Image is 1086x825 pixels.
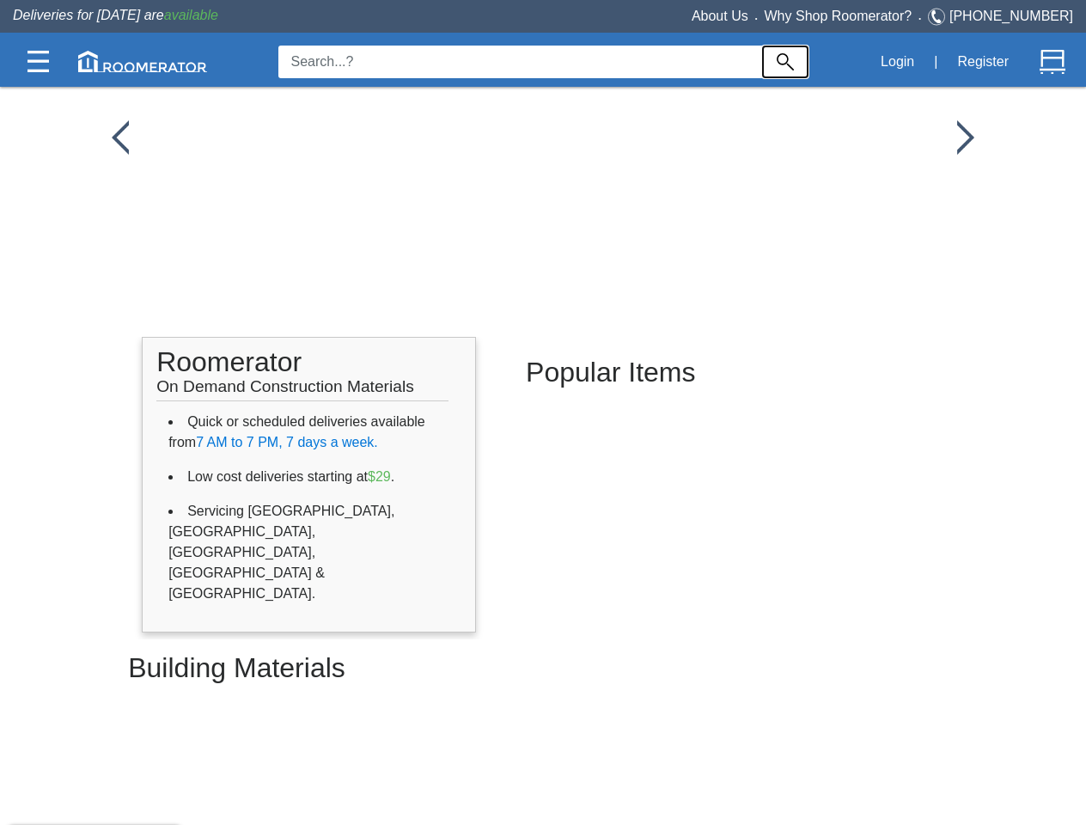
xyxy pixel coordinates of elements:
[112,120,129,155] img: /app/images/Buttons/favicon.jpg
[156,369,414,395] span: On Demand Construction Materials
[777,53,794,70] img: Search_Icon.svg
[168,494,449,611] li: Servicing [GEOGRAPHIC_DATA], [GEOGRAPHIC_DATA], [GEOGRAPHIC_DATA], [GEOGRAPHIC_DATA] & [GEOGRAPHI...
[912,15,928,22] span: •
[948,44,1018,80] button: Register
[278,46,762,78] input: Search...?
[164,8,218,22] span: available
[957,120,974,155] img: /app/images/Buttons/favicon.jpg
[748,15,765,22] span: •
[156,338,448,401] h1: Roomerator
[168,460,449,494] li: Low cost deliveries starting at .
[949,9,1073,23] a: [PHONE_NUMBER]
[692,9,748,23] a: About Us
[765,9,912,23] a: Why Shop Roomerator?
[78,51,207,72] img: roomerator-logo.svg
[871,44,924,80] button: Login
[196,435,378,449] span: 7 AM to 7 PM, 7 days a week.
[1040,49,1065,75] img: Cart.svg
[924,43,948,81] div: |
[27,51,49,72] img: Categories.svg
[13,8,218,22] span: Deliveries for [DATE] are
[168,405,449,460] li: Quick or scheduled deliveries available from
[526,344,894,401] h2: Popular Items
[928,6,949,27] img: Telephone.svg
[368,469,391,484] span: $29
[128,639,958,697] h2: Building Materials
